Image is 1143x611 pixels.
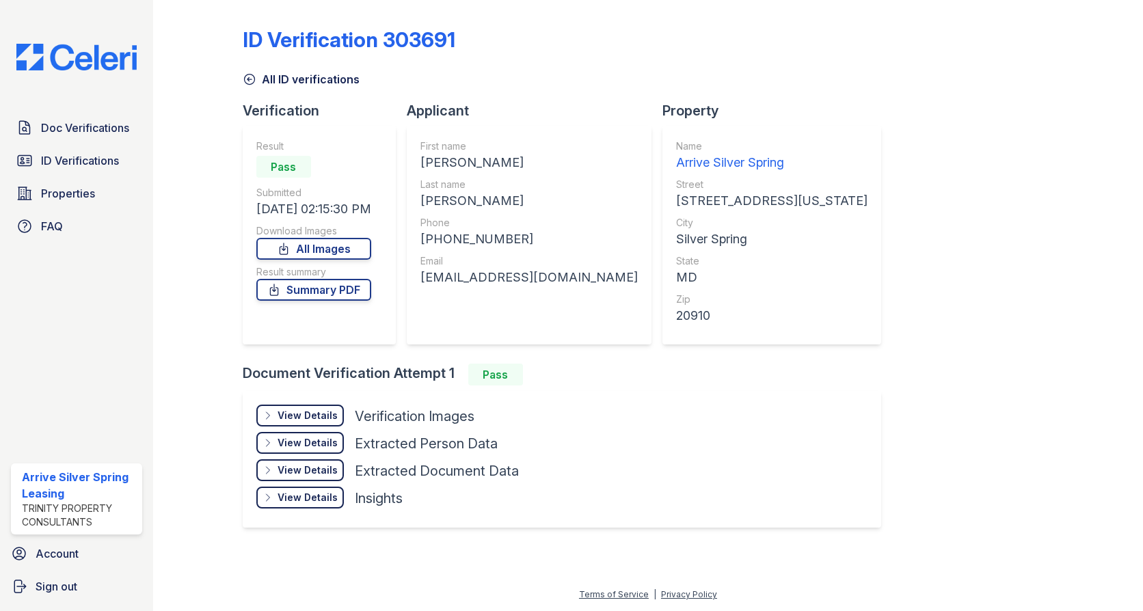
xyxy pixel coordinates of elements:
[278,409,338,422] div: View Details
[11,213,142,240] a: FAQ
[420,230,638,249] div: [PHONE_NUMBER]
[355,434,498,453] div: Extracted Person Data
[420,254,638,268] div: Email
[36,545,79,562] span: Account
[676,306,868,325] div: 20910
[11,180,142,207] a: Properties
[420,216,638,230] div: Phone
[420,268,638,287] div: [EMAIL_ADDRESS][DOMAIN_NAME]
[256,224,371,238] div: Download Images
[36,578,77,595] span: Sign out
[5,540,148,567] a: Account
[676,230,868,249] div: Silver Spring
[662,101,892,120] div: Property
[654,589,656,599] div: |
[256,139,371,153] div: Result
[256,265,371,279] div: Result summary
[256,200,371,219] div: [DATE] 02:15:30 PM
[243,71,360,87] a: All ID verifications
[22,469,137,502] div: Arrive Silver Spring Leasing
[41,185,95,202] span: Properties
[468,364,523,385] div: Pass
[41,218,63,234] span: FAQ
[676,254,868,268] div: State
[661,589,717,599] a: Privacy Policy
[278,463,338,477] div: View Details
[420,139,638,153] div: First name
[278,436,338,450] div: View Details
[676,268,868,287] div: MD
[407,101,662,120] div: Applicant
[256,186,371,200] div: Submitted
[355,489,403,508] div: Insights
[676,139,868,153] div: Name
[22,502,137,529] div: Trinity Property Consultants
[676,191,868,211] div: [STREET_ADDRESS][US_STATE]
[243,364,892,385] div: Document Verification Attempt 1
[420,178,638,191] div: Last name
[676,178,868,191] div: Street
[676,293,868,306] div: Zip
[355,461,519,480] div: Extracted Document Data
[243,27,455,52] div: ID Verification 303691
[256,238,371,260] a: All Images
[11,114,142,141] a: Doc Verifications
[256,156,311,178] div: Pass
[256,279,371,301] a: Summary PDF
[41,120,129,136] span: Doc Verifications
[41,152,119,169] span: ID Verifications
[676,216,868,230] div: City
[676,139,868,172] a: Name Arrive Silver Spring
[11,147,142,174] a: ID Verifications
[355,407,474,426] div: Verification Images
[5,44,148,70] img: CE_Logo_Blue-a8612792a0a2168367f1c8372b55b34899dd931a85d93a1a3d3e32e68fde9ad4.png
[243,101,407,120] div: Verification
[579,589,649,599] a: Terms of Service
[5,573,148,600] a: Sign out
[676,153,868,172] div: Arrive Silver Spring
[278,491,338,504] div: View Details
[420,153,638,172] div: [PERSON_NAME]
[420,191,638,211] div: [PERSON_NAME]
